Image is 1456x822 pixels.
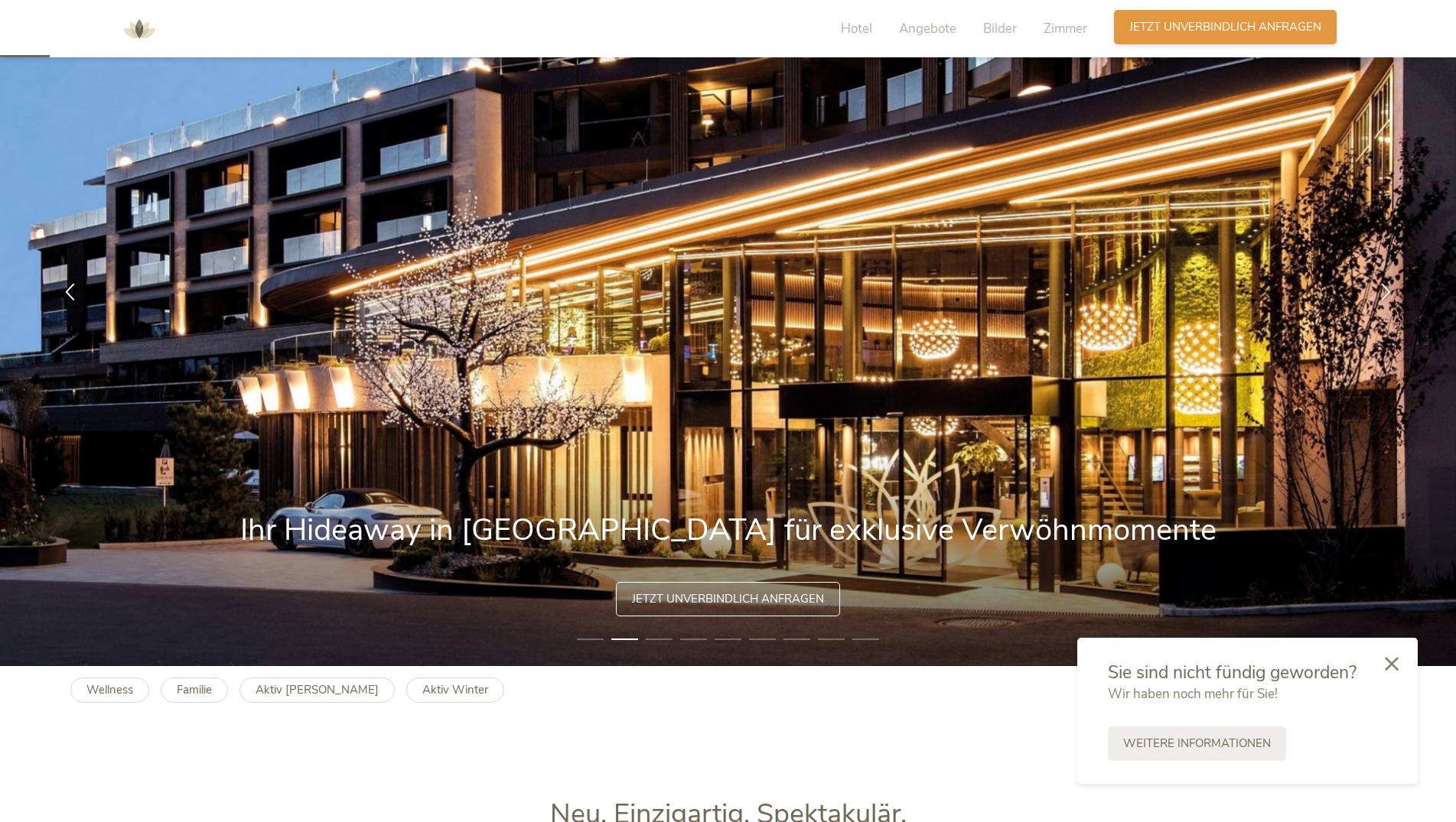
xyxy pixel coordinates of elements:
[1123,736,1271,752] span: Weitere Informationen
[161,677,228,703] a: Familie
[406,677,504,703] a: Aktiv Winter
[86,682,133,697] b: Wellness
[1129,19,1321,35] span: Jetzt unverbindlich anfragen
[1044,20,1087,37] span: Zimmer
[116,6,162,52] img: AMONTI & LUNARIS Wellnessresort
[1108,726,1286,761] a: Weitere Informationen
[239,677,395,703] a: Aktiv [PERSON_NAME]
[70,677,149,703] a: Wellness
[116,23,162,34] a: AMONTI & LUNARIS Wellnessresort
[841,20,872,37] span: Hotel
[177,682,212,697] b: Familie
[983,20,1017,37] span: Bilder
[899,20,956,37] span: Angebote
[632,591,824,607] span: Jetzt unverbindlich anfragen
[256,682,379,697] b: Aktiv [PERSON_NAME]
[422,682,488,697] b: Aktiv Winter
[1108,685,1278,703] span: Wir haben noch mehr für Sie!
[1108,661,1357,684] span: Sie sind nicht fündig geworden?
